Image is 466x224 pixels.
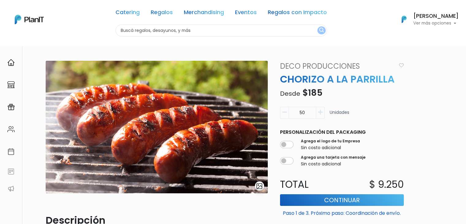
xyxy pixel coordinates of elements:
p: CHORIZO A LA PARRILLA [276,72,407,87]
p: Paso 1 de 3. Próximo paso: Coordinación de envío. [280,207,404,217]
p: Ver más opciones [413,21,459,25]
a: Merchandising [184,10,224,17]
img: gallery-light [256,183,263,190]
span: Desde [280,89,300,98]
label: Agrega una tarjeta con mensaje [301,155,366,160]
img: home-e721727adea9d79c4d83392d1f703f7f8bce08238fde08b1acbfd93340b81755.svg [7,59,15,66]
p: $ 9.250 [369,177,404,192]
p: Personalización del packaging [280,129,404,136]
img: heart_icon [399,63,404,68]
a: Regalos [151,10,173,17]
a: Eventos [235,10,257,17]
a: Catering [116,10,140,17]
p: Sin costo adicional [301,161,366,167]
label: Agrega el logo de tu Empresa [301,138,360,144]
img: PlanIt Logo [15,15,44,24]
span: $185 [302,87,323,99]
input: Buscá regalos, desayunos, y más [116,25,327,37]
button: Continuar [280,194,404,206]
button: PlanIt Logo [PERSON_NAME] Ver más opciones [394,11,459,27]
p: Unidades [330,109,349,121]
p: Total [276,177,342,192]
img: campaigns-02234683943229c281be62815700db0a1741e53638e28bf9629b52c665b00959.svg [7,103,15,111]
img: marketplace-4ceaa7011d94191e9ded77b95e3339b90024bf715f7c57f8cf31f2d8c509eaba.svg [7,81,15,88]
img: calendar-87d922413cdce8b2cf7b7f5f62616a5cf9e4887200fb71536465627b3292af00.svg [7,148,15,155]
h6: [PERSON_NAME] [413,14,459,19]
a: Regalos con Impacto [268,10,327,17]
img: people-662611757002400ad9ed0e3c099ab2801c6687ba6c219adb57efc949bc21e19d.svg [7,126,15,133]
img: search_button-432b6d5273f82d61273b3651a40e1bd1b912527efae98b1b7a1b2c0702e16a8d.svg [319,28,324,33]
p: Sin costo adicional [301,145,360,151]
a: Deco Producciones [276,61,396,72]
img: partners-52edf745621dab592f3b2c58e3bca9d71375a7ef29c3b500c9f145b62cc070d4.svg [7,185,15,192]
img: feedback-78b5a0c8f98aac82b08bfc38622c3050aee476f2c9584af64705fc4e61158814.svg [7,168,15,175]
img: PlanIt Logo [397,13,411,26]
img: e83bde_763196fa2a2d45b0987b69fd3f96ae42_mv2.jpeg [46,61,268,193]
